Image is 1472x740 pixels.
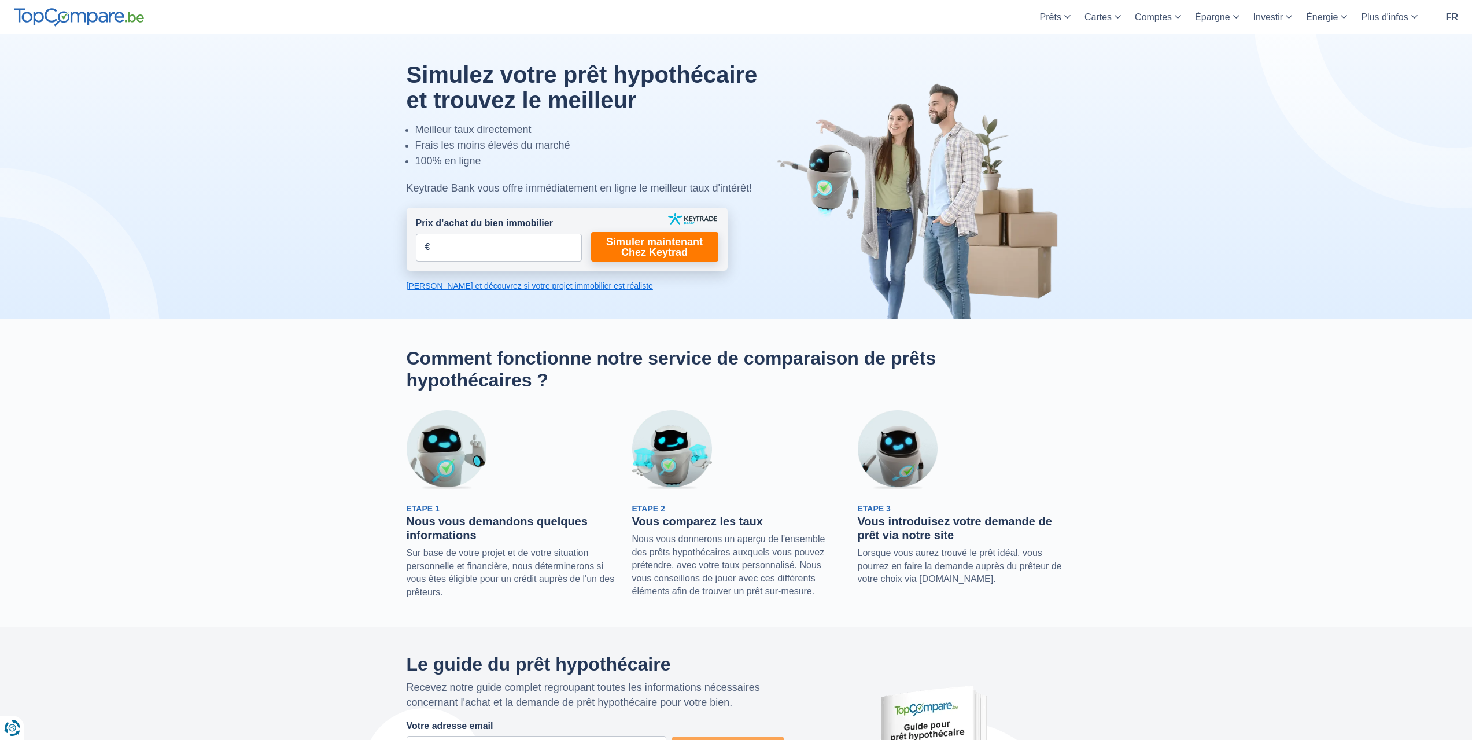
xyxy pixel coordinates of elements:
[777,82,1066,319] img: image-hero
[407,547,615,599] p: Sur base de votre projet et de votre situation personnelle et financière, nous déterminerons si v...
[591,232,718,262] a: Simuler maintenant Chez Keytrad
[407,680,784,710] p: Recevez notre guide complet regroupant toutes les informations nécessaires concernant l'achat et ...
[858,514,1066,542] h3: Vous introduisez votre demande de prêt via notre site
[407,62,784,113] h1: Simulez votre prêt hypothécaire et trouvez le meilleur
[407,181,784,196] div: Keytrade Bank vous offre immédiatement en ligne le meilleur taux d'intérêt!
[407,280,728,292] a: [PERSON_NAME] et découvrez si votre projet immobilier est réaliste
[858,547,1066,586] p: Lorsque vous aurez trouvé le prêt idéal, vous pourrez en faire la demande auprès du prêteur de vo...
[14,8,144,27] img: TopCompare
[425,241,430,254] span: €
[632,410,712,490] img: Etape 2
[415,122,784,138] li: Meilleur taux directement
[858,504,891,513] span: Etape 3
[407,504,440,513] span: Etape 1
[632,504,665,513] span: Etape 2
[632,533,840,598] p: Nous vous donnerons un aperçu de l'ensemble des prêts hypothécaires auxquels vous pouvez prétendr...
[407,347,1066,392] h2: Comment fonctionne notre service de comparaison de prêts hypothécaires ?
[415,138,784,153] li: Frais les moins élevés du marché
[407,654,784,675] h2: Le guide du prêt hypothécaire
[416,217,553,230] label: Prix d’achat du bien immobilier
[407,514,615,542] h3: Nous vous demandons quelques informations
[407,410,486,490] img: Etape 1
[858,410,938,490] img: Etape 3
[632,514,840,528] h3: Vous comparez les taux
[407,720,493,733] label: Votre adresse email
[415,153,784,169] li: 100% en ligne
[668,213,717,225] img: keytrade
